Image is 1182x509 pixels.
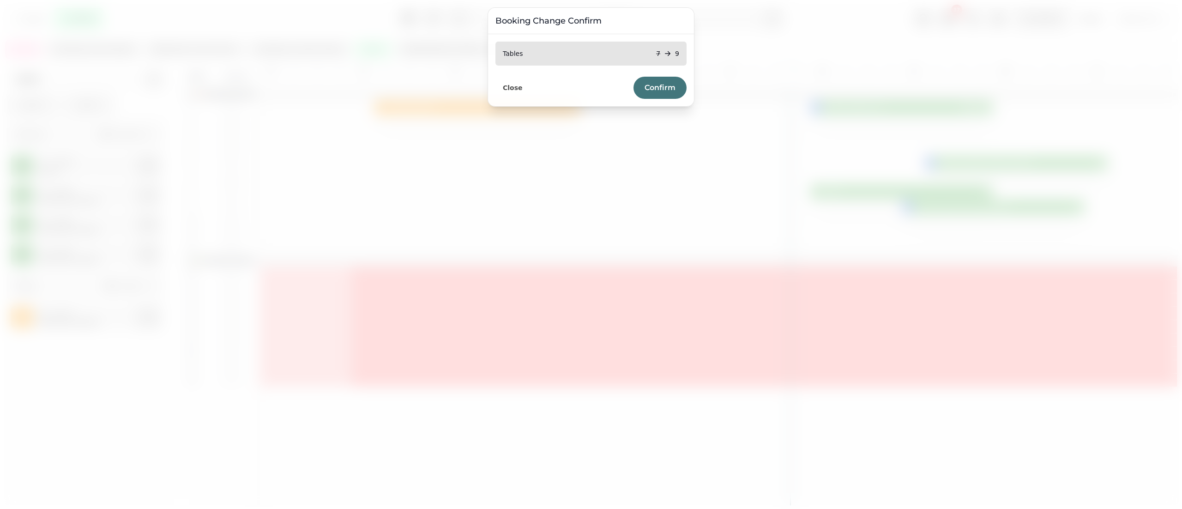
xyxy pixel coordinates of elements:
[503,85,523,91] span: Close
[645,84,675,91] span: Confirm
[675,49,679,58] p: 9
[495,15,687,26] h3: Booking Change Confirm
[495,82,530,94] button: Close
[656,49,660,58] p: 7
[633,77,687,99] button: Confirm
[503,49,523,58] p: Tables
